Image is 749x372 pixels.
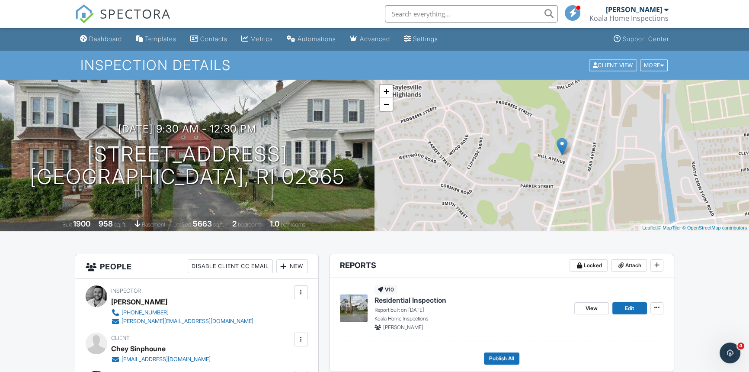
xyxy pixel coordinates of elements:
span: bathrooms [281,221,305,228]
div: Automations [298,35,336,42]
div: [PERSON_NAME] [111,295,167,308]
span: Built [62,221,72,228]
div: 1900 [73,219,90,228]
a: © OpenStreetMap contributors [682,225,747,230]
div: Chey Sinphoune [111,342,166,355]
a: [PERSON_NAME][EMAIL_ADDRESS][DOMAIN_NAME] [111,317,253,326]
a: Templates [132,31,180,47]
a: Settings [400,31,442,47]
iframe: Intercom live chat [720,343,740,363]
div: Support Center [623,35,669,42]
span: bedrooms [238,221,262,228]
div: Settings [413,35,438,42]
span: Inspector [111,288,141,294]
a: Contacts [187,31,231,47]
img: The Best Home Inspection Software - Spectora [75,4,94,23]
h3: [DATE] 9:30 am - 12:30 pm [118,123,256,135]
div: Templates [145,35,176,42]
h1: [STREET_ADDRESS] [GEOGRAPHIC_DATA], RI 02865 [30,143,345,189]
span: Client [111,335,130,341]
div: [PERSON_NAME] [606,5,662,14]
span: sq. ft. [114,221,126,228]
input: Search everything... [385,5,558,23]
span: basement [142,221,165,228]
a: Automations (Basic) [283,31,339,47]
a: Advanced [346,31,394,47]
span: sq.ft. [213,221,224,228]
a: Metrics [238,31,276,47]
a: Client View [588,61,639,68]
div: New [276,259,308,273]
div: [PERSON_NAME][EMAIL_ADDRESS][DOMAIN_NAME] [122,318,253,325]
a: Leaflet [642,225,656,230]
a: SPECTORA [75,12,171,30]
a: [EMAIL_ADDRESS][DOMAIN_NAME] [111,355,211,364]
div: | [640,224,749,232]
a: © MapTiler [658,225,681,230]
div: 958 [99,219,113,228]
span: SPECTORA [100,4,171,23]
div: Dashboard [89,35,122,42]
span: 4 [737,343,744,349]
div: Metrics [250,35,273,42]
div: [PHONE_NUMBER] [122,309,169,316]
a: Zoom in [380,85,393,98]
div: Advanced [360,35,390,42]
div: Client View [589,59,637,71]
a: Zoom out [380,98,393,111]
div: Koala Home Inspections [589,14,669,23]
div: Contacts [200,35,227,42]
span: Lot Size [173,221,192,228]
div: 2 [232,219,237,228]
a: Dashboard [77,31,125,47]
h3: People [75,254,318,279]
div: 1.0 [270,219,279,228]
div: Disable Client CC Email [188,259,273,273]
a: Support Center [610,31,672,47]
a: [PHONE_NUMBER] [111,308,253,317]
div: 5663 [193,219,212,228]
h1: Inspection Details [80,58,669,73]
div: More [640,59,668,71]
div: [EMAIL_ADDRESS][DOMAIN_NAME] [122,356,211,363]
